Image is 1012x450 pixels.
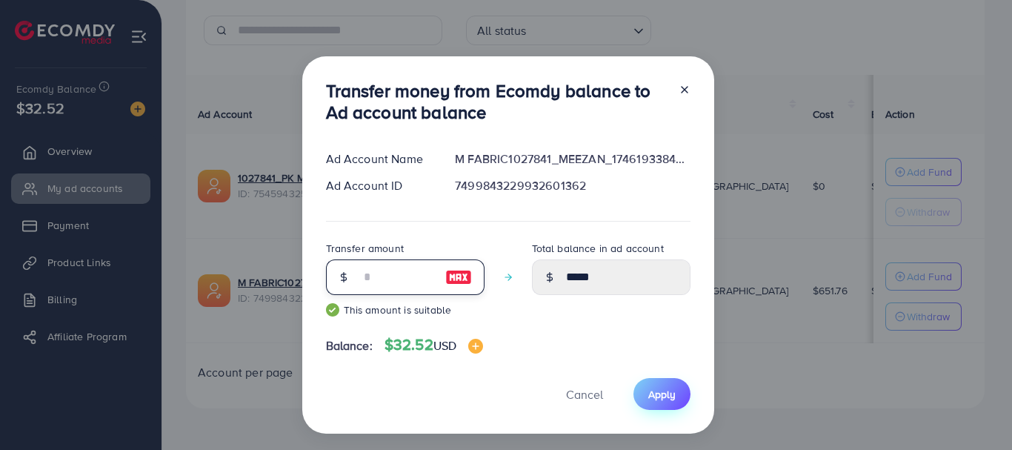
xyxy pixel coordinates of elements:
[633,378,690,410] button: Apply
[433,337,456,354] span: USD
[468,339,483,354] img: image
[326,80,667,123] h3: Transfer money from Ecomdy balance to Ad account balance
[547,378,622,410] button: Cancel
[314,150,444,168] div: Ad Account Name
[326,303,339,317] img: guide
[326,302,485,317] small: This amount is suitable
[385,336,483,354] h4: $32.52
[566,386,603,403] span: Cancel
[532,241,664,256] label: Total balance in ad account
[314,177,444,194] div: Ad Account ID
[326,337,373,354] span: Balance:
[326,241,404,256] label: Transfer amount
[443,150,702,168] div: M FABRIC1027841_MEEZAN_1746193384004
[949,383,1001,439] iframe: Chat
[445,268,472,286] img: image
[648,387,676,402] span: Apply
[443,177,702,194] div: 7499843229932601362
